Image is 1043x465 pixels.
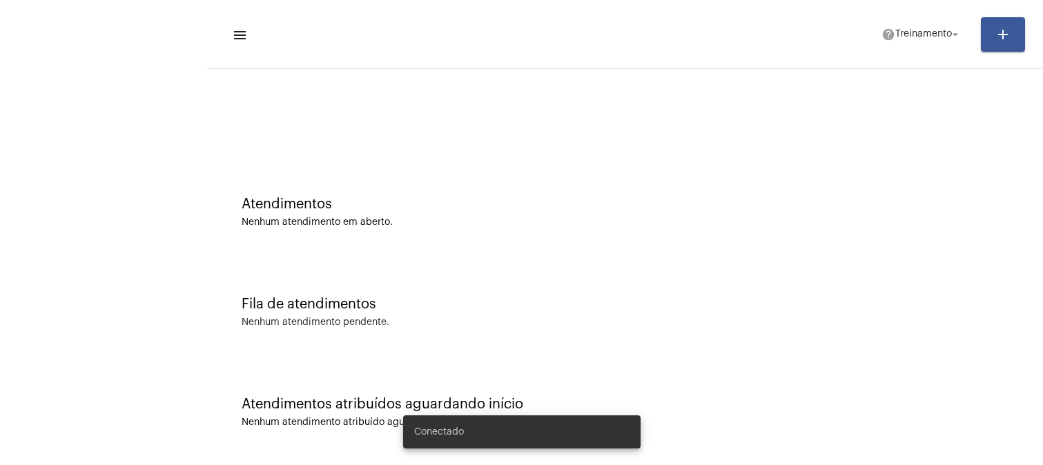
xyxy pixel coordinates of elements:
[995,26,1011,43] mat-icon: add
[949,28,962,41] mat-icon: arrow_drop_down
[895,30,952,39] span: Treinamento
[242,217,1008,228] div: Nenhum atendimento em aberto.
[242,197,1008,212] div: Atendimentos
[873,21,970,48] button: Treinamento
[232,27,246,43] mat-icon: sidenav icon
[242,417,1008,428] div: Nenhum atendimento atribuído aguardando.
[242,397,1008,412] div: Atendimentos atribuídos aguardando início
[242,297,1008,312] div: Fila de atendimentos
[414,425,464,439] span: Conectado
[881,28,895,41] mat-icon: help
[242,317,389,328] div: Nenhum atendimento pendente.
